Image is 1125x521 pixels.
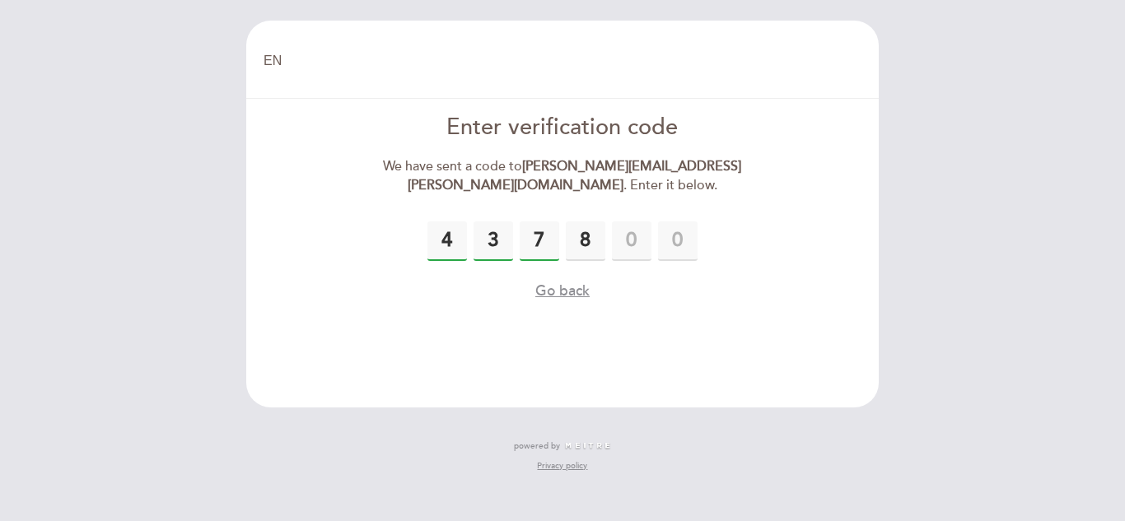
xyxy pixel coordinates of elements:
[537,460,587,472] a: Privacy policy
[514,440,560,452] span: powered by
[427,221,467,261] input: 0
[374,112,752,144] div: Enter verification code
[474,221,513,261] input: 0
[520,221,559,261] input: 0
[408,158,742,193] strong: [PERSON_NAME][EMAIL_ADDRESS][PERSON_NAME][DOMAIN_NAME]
[564,442,611,450] img: MEITRE
[514,440,611,452] a: powered by
[612,221,651,261] input: 0
[658,221,698,261] input: 0
[535,281,590,301] button: Go back
[566,221,605,261] input: 0
[374,157,752,195] div: We have sent a code to . Enter it below.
